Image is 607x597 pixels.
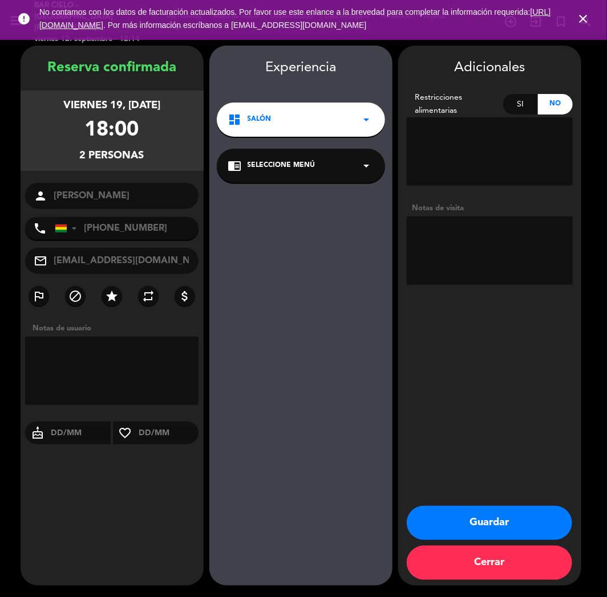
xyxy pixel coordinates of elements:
i: close [576,12,590,26]
i: outlined_flag [32,289,46,303]
i: block [68,289,82,303]
i: arrow_drop_down [360,113,374,126]
span: Seleccione Menú [248,160,315,171]
i: phone [33,222,47,235]
i: attach_money [178,289,192,303]
span: Salón [248,114,272,125]
div: Notas de usuario [27,322,204,334]
div: Reserva confirmada [21,57,204,79]
div: 2 personas [80,148,144,164]
div: Restricciones alimentarias [407,91,504,117]
div: Notas de visita [407,202,573,214]
i: cake [25,426,50,440]
i: person [34,189,47,203]
div: 18:00 [85,114,139,148]
i: error [17,12,31,26]
a: . Por más información escríbanos a [EMAIL_ADDRESS][DOMAIN_NAME] [103,21,366,30]
span: No contamos con los datos de facturación actualizados. Por favor use este enlance a la brevedad p... [39,7,551,30]
i: repeat [141,289,155,303]
div: Si [503,94,538,115]
i: arrow_drop_down [360,159,374,173]
div: Adicionales [407,57,573,79]
i: star [105,289,119,303]
div: Experiencia [209,57,392,79]
div: Bolivia: +591 [55,218,82,239]
i: favorite_border [113,426,138,440]
button: Guardar [407,506,572,540]
div: viernes 19, [DATE] [63,97,160,114]
input: DD/MM [138,426,199,440]
i: dashboard [228,113,242,126]
div: No [538,94,573,115]
i: mail_outline [34,254,47,268]
button: Cerrar [407,546,572,580]
input: DD/MM [50,426,111,440]
a: [URL][DOMAIN_NAME] [39,7,551,30]
i: chrome_reader_mode [228,159,242,173]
